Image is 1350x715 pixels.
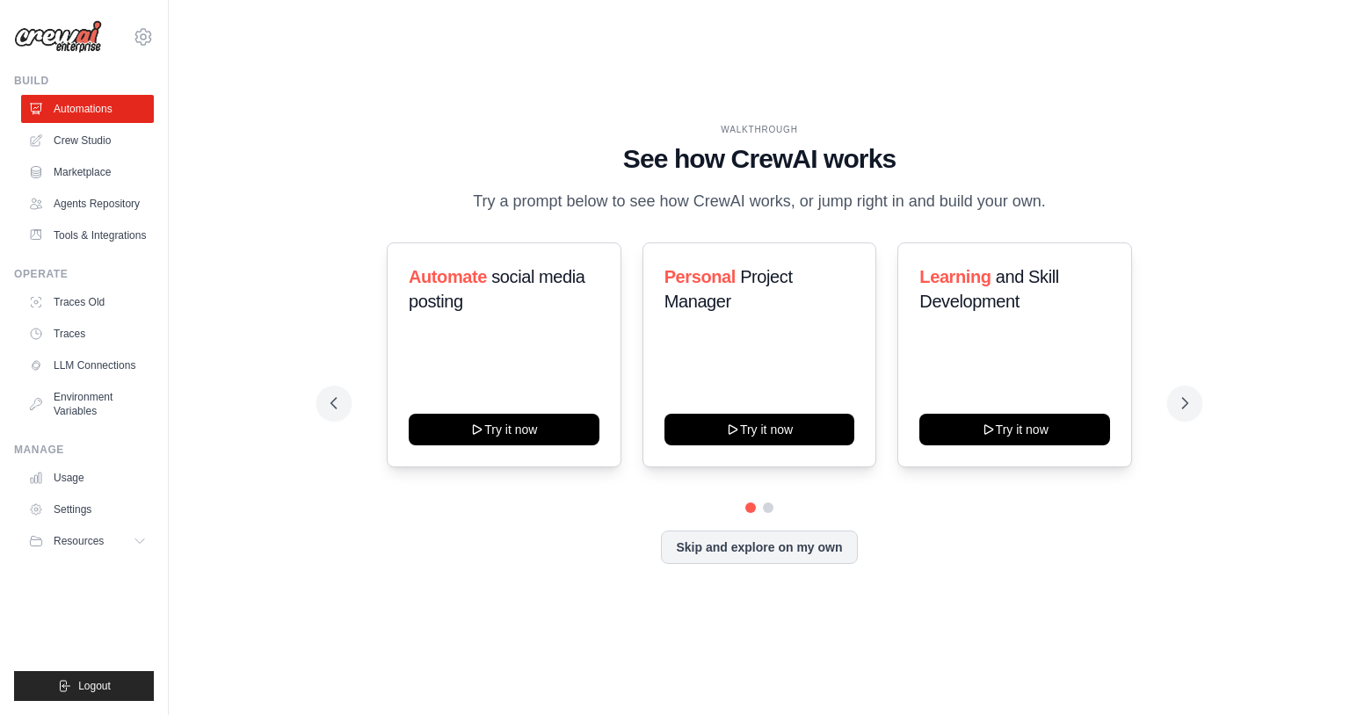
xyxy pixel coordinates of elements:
a: Agents Repository [21,190,154,218]
a: Crew Studio [21,126,154,155]
a: Tools & Integrations [21,221,154,249]
span: Resources [54,534,104,548]
a: Traces [21,320,154,348]
h1: See how CrewAI works [330,143,1188,175]
button: Try it now [664,414,855,445]
button: Try it now [919,414,1110,445]
span: Learning [919,267,991,286]
div: Build [14,74,154,88]
div: Manage [14,443,154,457]
span: Logout [78,679,111,693]
a: Usage [21,464,154,492]
div: Operate [14,267,154,281]
a: Marketplace [21,158,154,186]
button: Skip and explore on my own [661,531,857,564]
a: Environment Variables [21,383,154,425]
a: LLM Connections [21,351,154,379]
span: social media posting [409,267,585,311]
p: Try a prompt below to see how CrewAI works, or jump right in and build your own. [464,189,1055,214]
a: Settings [21,495,154,524]
div: WALKTHROUGH [330,123,1188,136]
button: Logout [14,671,154,701]
a: Traces Old [21,288,154,316]
span: Personal [664,267,736,286]
button: Try it now [409,414,599,445]
button: Resources [21,527,154,555]
span: Automate [409,267,487,286]
span: Project Manager [664,267,793,311]
a: Automations [21,95,154,123]
img: Logo [14,20,102,54]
